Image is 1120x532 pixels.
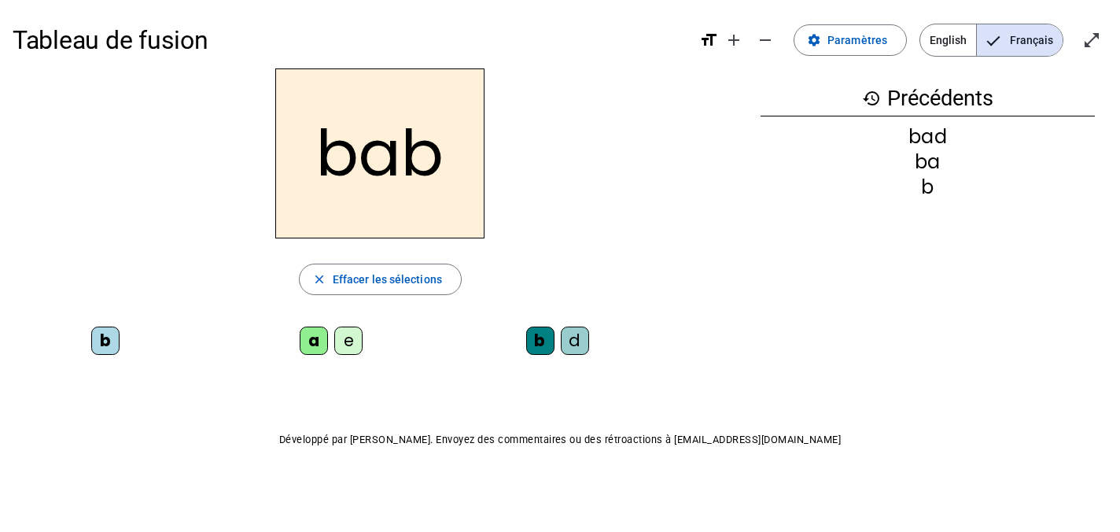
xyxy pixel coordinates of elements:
div: b [761,178,1095,197]
p: Développé par [PERSON_NAME]. Envoyez des commentaires ou des rétroactions à [EMAIL_ADDRESS][DOMAI... [13,430,1107,449]
mat-button-toggle-group: Language selection [919,24,1063,57]
mat-icon: format_size [699,31,718,50]
div: a [300,327,328,355]
button: Paramètres [794,24,907,56]
button: Effacer les sélections [299,264,462,295]
button: Entrer en plein écran [1076,24,1107,56]
span: Français [977,24,1063,56]
h1: Tableau de fusion [13,15,687,65]
mat-icon: add [724,31,743,50]
div: bad [761,127,1095,146]
span: Effacer les sélections [333,270,442,289]
div: e [334,327,363,355]
mat-icon: close [312,272,326,286]
mat-icon: history [862,89,881,108]
div: b [526,327,554,355]
span: Paramètres [827,31,887,50]
mat-icon: settings [807,33,821,47]
div: ba [761,153,1095,172]
h2: bab [275,68,484,238]
div: d [561,327,589,355]
mat-icon: open_in_full [1082,31,1101,50]
span: English [920,24,976,56]
div: b [91,327,120,355]
mat-icon: remove [756,31,775,50]
h3: Précédents [761,81,1095,116]
button: Diminuer la taille de la police [750,24,781,56]
button: Augmenter la taille de la police [718,24,750,56]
